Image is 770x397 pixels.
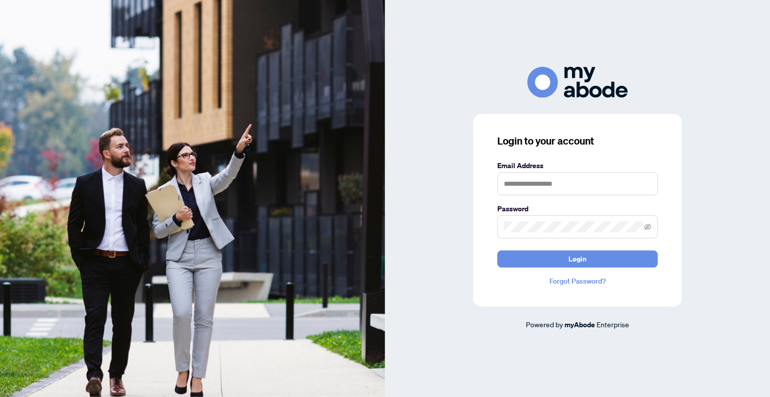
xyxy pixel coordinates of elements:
button: Login [497,250,658,268]
a: Forgot Password? [497,276,658,287]
span: eye-invisible [644,223,651,230]
span: Powered by [526,320,563,329]
img: ma-logo [527,67,628,97]
a: myAbode [564,319,595,330]
span: Login [568,251,587,267]
label: Email Address [497,160,658,171]
label: Password [497,203,658,214]
h3: Login to your account [497,134,658,148]
span: Enterprise [597,320,629,329]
